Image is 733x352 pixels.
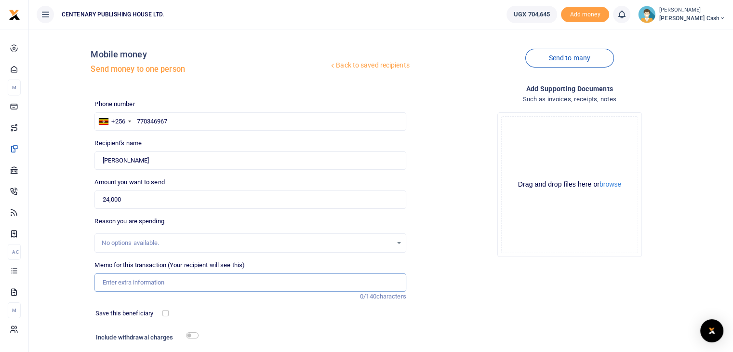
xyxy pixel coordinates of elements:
label: Amount you want to send [94,177,164,187]
label: Save this beneficiary [95,309,153,318]
div: Drag and drop files here or [502,180,638,189]
input: Enter extra information [94,273,406,292]
li: Ac [8,244,21,260]
a: profile-user [PERSON_NAME] [PERSON_NAME] Cash [638,6,725,23]
h5: Send money to one person [91,65,329,74]
li: M [8,302,21,318]
span: characters [376,293,406,300]
input: UGX [94,190,406,209]
li: Wallet ballance [503,6,561,23]
input: Loading name... [94,151,406,170]
div: No options available. [102,238,392,248]
label: Recipient's name [94,138,142,148]
img: profile-user [638,6,655,23]
div: File Uploader [497,112,642,257]
h4: Such as invoices, receipts, notes [414,94,725,105]
span: Add money [561,7,609,23]
span: 0/140 [360,293,376,300]
div: Open Intercom Messenger [700,319,723,342]
label: Reason you are spending [94,217,164,226]
a: Back to saved recipients [329,57,410,74]
a: Add money [561,10,609,17]
a: logo-small logo-large logo-large [9,11,20,18]
img: logo-small [9,9,20,21]
span: CENTENARY PUBLISHING HOUSE LTD. [58,10,168,19]
span: [PERSON_NAME] Cash [659,14,725,23]
button: browse [600,181,621,188]
h6: Include withdrawal charges [96,334,194,341]
div: Uganda: +256 [95,113,133,130]
small: [PERSON_NAME] [659,6,725,14]
li: M [8,80,21,95]
h4: Mobile money [91,49,329,60]
li: Toup your wallet [561,7,609,23]
a: UGX 704,645 [506,6,557,23]
input: Enter phone number [94,112,406,131]
h4: Add supporting Documents [414,83,725,94]
div: +256 [111,117,125,126]
a: Send to many [525,49,614,68]
span: UGX 704,645 [514,10,550,19]
label: Phone number [94,99,134,109]
label: Memo for this transaction (Your recipient will see this) [94,260,245,270]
